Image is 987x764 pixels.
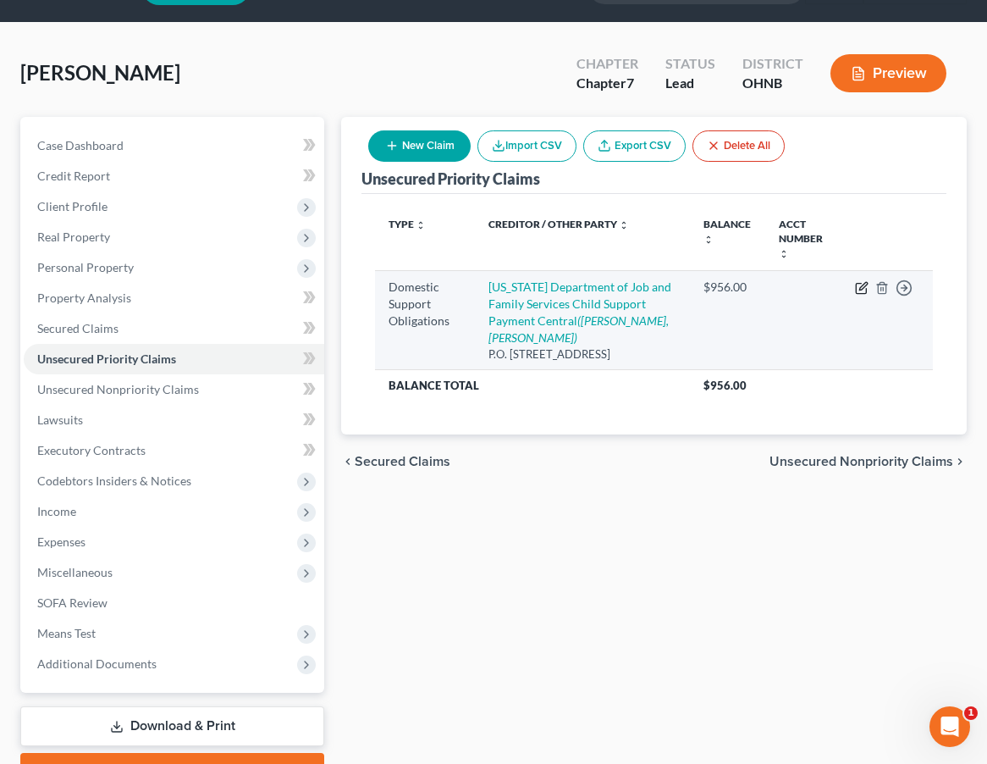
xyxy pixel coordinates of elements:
button: New Claim [368,130,471,162]
a: Creditor / Other Party unfold_more [488,218,629,230]
span: $956.00 [703,379,747,392]
span: Personal Property [37,260,134,274]
a: Acct Number unfold_more [779,218,823,259]
span: Lawsuits [37,412,83,427]
i: ([PERSON_NAME], [PERSON_NAME]) [488,313,669,345]
span: 1 [964,706,978,720]
a: Balance unfold_more [703,218,751,245]
i: unfold_more [703,235,714,245]
a: [US_STATE] Department of Job and Family Services Child Support Payment Central([PERSON_NAME], [PE... [488,280,671,345]
div: Unsecured Priority Claims [361,169,540,189]
i: unfold_more [416,220,426,230]
a: Download & Print [20,706,324,746]
div: Lead [665,74,715,93]
span: Secured Claims [355,455,450,468]
span: Property Analysis [37,291,131,305]
a: Credit Report [24,161,324,191]
span: Credit Report [37,169,110,183]
button: Import CSV [477,130,576,162]
div: OHNB [742,74,803,93]
span: Miscellaneous [37,565,113,579]
i: unfold_more [619,220,629,230]
button: Preview [830,54,946,92]
a: SOFA Review [24,588,324,618]
a: Export CSV [583,130,686,162]
th: Balance Total [375,370,689,401]
span: SOFA Review [37,595,108,610]
a: Secured Claims [24,313,324,344]
span: Unsecured Nonpriority Claims [769,455,953,468]
span: Unsecured Nonpriority Claims [37,382,199,396]
div: P.O. [STREET_ADDRESS] [488,346,676,363]
i: chevron_left [341,455,355,468]
i: unfold_more [779,249,789,259]
div: Domestic Support Obligations [389,279,461,329]
span: Client Profile [37,199,108,213]
button: Unsecured Nonpriority Claims chevron_right [769,455,967,468]
span: Case Dashboard [37,138,124,152]
div: District [742,54,803,74]
iframe: Intercom live chat [929,706,970,747]
a: Executory Contracts [24,435,324,466]
div: $956.00 [703,279,753,296]
span: Executory Contracts [37,443,146,457]
a: Type unfold_more [389,218,426,230]
div: Status [665,54,715,74]
button: Delete All [692,130,785,162]
span: Additional Documents [37,656,157,671]
div: Chapter [576,74,638,93]
span: [PERSON_NAME] [20,60,180,85]
span: Income [37,504,76,518]
span: 7 [626,75,634,91]
a: Case Dashboard [24,130,324,161]
a: Lawsuits [24,405,324,435]
span: Expenses [37,534,85,549]
div: Chapter [576,54,638,74]
a: Property Analysis [24,283,324,313]
a: Unsecured Priority Claims [24,344,324,374]
a: Unsecured Nonpriority Claims [24,374,324,405]
i: chevron_right [953,455,967,468]
span: Codebtors Insiders & Notices [37,473,191,488]
span: Unsecured Priority Claims [37,352,176,366]
button: chevron_left Secured Claims [341,455,450,468]
span: Means Test [37,626,96,640]
span: Secured Claims [37,321,119,335]
span: Real Property [37,230,110,244]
